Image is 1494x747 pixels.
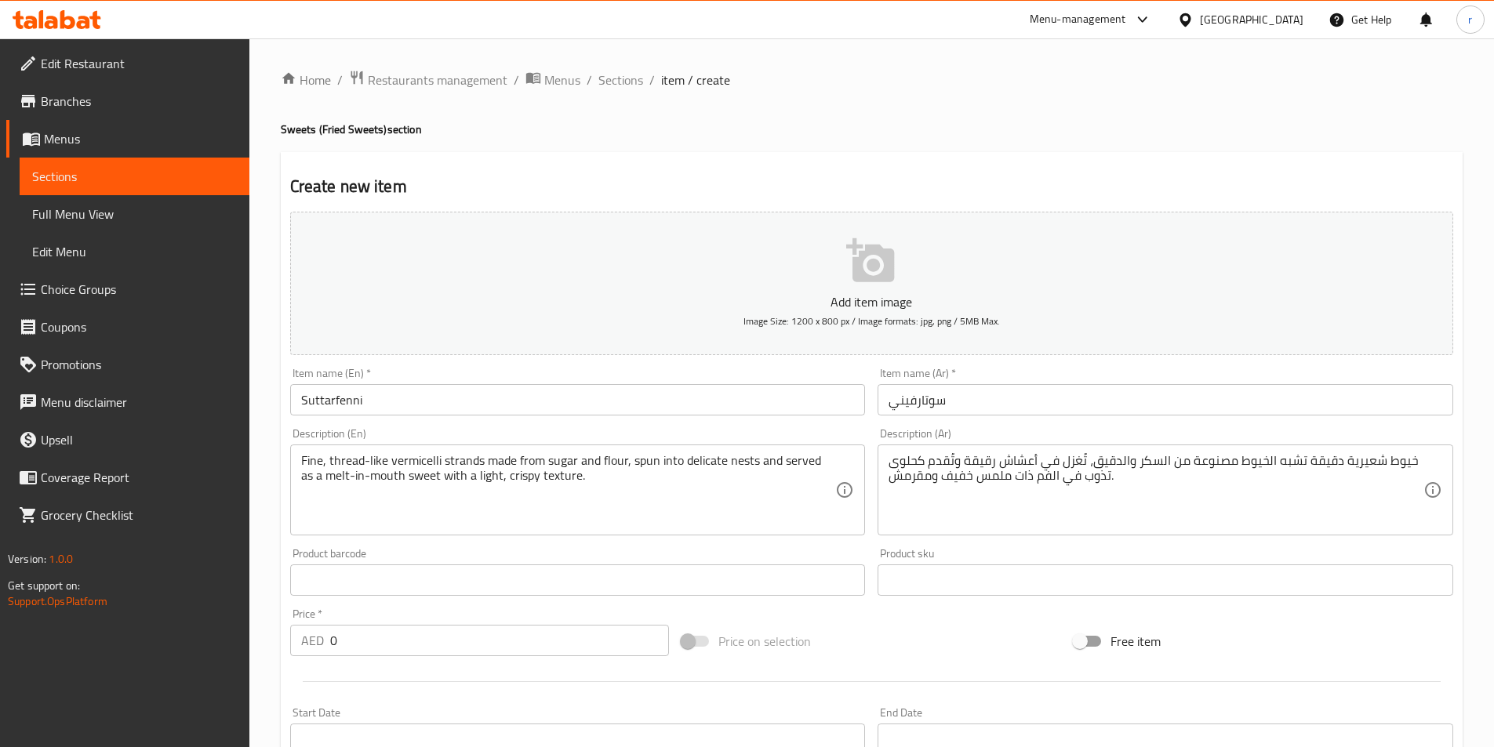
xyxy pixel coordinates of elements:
[41,506,237,524] span: Grocery Checklist
[1030,10,1126,29] div: Menu-management
[889,453,1423,528] textarea: خيوط شعيرية دقيقة تشبه الخيوط مصنوعة من السكر والدقيق، تُغزل في أعشاش رقيقة وتُقدم كحلوى تذوب في ...
[6,346,249,383] a: Promotions
[6,383,249,421] a: Menu disclaimer
[41,92,237,111] span: Branches
[8,575,80,596] span: Get support on:
[49,549,73,569] span: 1.0.0
[20,195,249,233] a: Full Menu View
[41,468,237,487] span: Coverage Report
[6,82,249,120] a: Branches
[544,71,580,89] span: Menus
[878,564,1453,596] input: Please enter product sku
[525,70,580,90] a: Menus
[41,430,237,449] span: Upsell
[290,384,866,415] input: Enter name En
[661,71,730,89] span: item / create
[41,54,237,73] span: Edit Restaurant
[314,292,1429,311] p: Add item image
[6,459,249,496] a: Coverage Report
[8,549,46,569] span: Version:
[32,167,237,186] span: Sections
[290,564,866,596] input: Please enter product barcode
[330,625,670,656] input: Please enter price
[6,308,249,346] a: Coupons
[32,205,237,223] span: Full Menu View
[41,317,237,336] span: Coupons
[41,355,237,374] span: Promotions
[301,453,836,528] textarea: Fine, thread-like vermicelli strands made from sugar and flour, spun into delicate nests and serv...
[41,393,237,412] span: Menu disclaimer
[878,384,1453,415] input: Enter name Ar
[301,631,324,650] p: AED
[337,71,343,89] li: /
[20,158,249,195] a: Sections
[44,129,237,148] span: Menus
[1200,11,1303,28] div: [GEOGRAPHIC_DATA]
[20,233,249,270] a: Edit Menu
[281,121,1463,137] h4: Sweets (Fried Sweets) section
[368,71,507,89] span: Restaurants management
[6,120,249,158] a: Menus
[32,242,237,261] span: Edit Menu
[743,312,1000,330] span: Image Size: 1200 x 800 px / Image formats: jpg, png / 5MB Max.
[587,71,592,89] li: /
[718,632,811,651] span: Price on selection
[6,45,249,82] a: Edit Restaurant
[281,70,1463,90] nav: breadcrumb
[514,71,519,89] li: /
[6,421,249,459] a: Upsell
[598,71,643,89] a: Sections
[290,212,1453,355] button: Add item imageImage Size: 1200 x 800 px / Image formats: jpg, png / 5MB Max.
[8,591,107,611] a: Support.OpsPlatform
[6,270,249,308] a: Choice Groups
[6,496,249,534] a: Grocery Checklist
[41,280,237,299] span: Choice Groups
[290,175,1453,198] h2: Create new item
[349,70,507,90] a: Restaurants management
[649,71,655,89] li: /
[281,71,331,89] a: Home
[1111,632,1161,651] span: Free item
[1468,11,1472,28] span: r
